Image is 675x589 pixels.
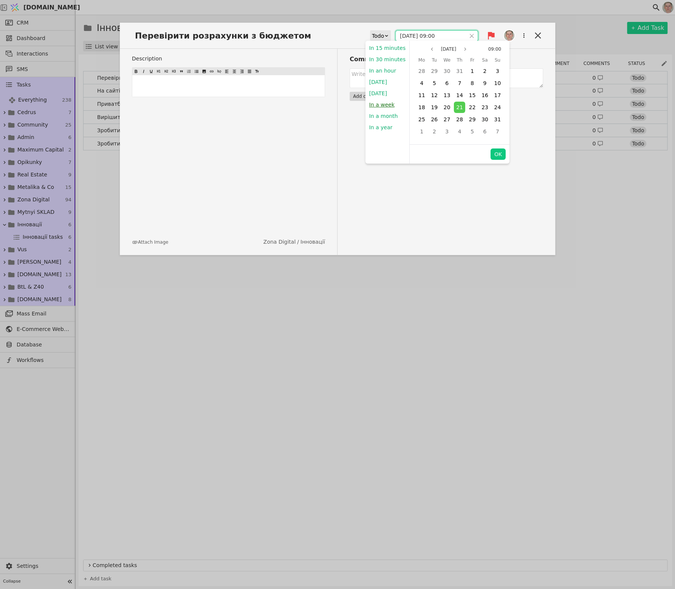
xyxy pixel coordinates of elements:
[453,65,466,77] div: 31 Jul 2025
[431,68,438,74] span: 29
[485,45,504,54] button: Select time
[478,113,491,125] div: 30 Aug 2025
[494,116,501,122] span: 31
[469,116,475,122] span: 29
[428,101,440,113] div: 19 Aug 2025
[483,80,486,86] span: 9
[263,238,325,246] div: /
[456,116,463,122] span: 28
[469,33,474,39] svg: close
[365,65,399,76] button: In an hour
[441,89,453,101] div: 13 Aug 2025
[453,125,466,138] div: 04 Sep 2025
[478,77,491,89] div: 09 Aug 2025
[494,92,501,98] span: 17
[466,77,478,89] div: 08 Aug 2025
[350,92,388,101] button: Add comment
[445,128,449,134] span: 3
[415,101,428,113] div: 18 Aug 2025
[453,77,466,89] div: 07 Aug 2025
[491,113,503,125] div: 31 Aug 2025
[132,29,319,42] span: Перевірити розрахунки з бюджетом
[453,89,466,101] div: 14 Aug 2025
[463,47,468,51] svg: page next
[438,45,459,54] button: Select month
[471,128,474,134] span: 5
[365,110,401,122] button: In a month
[365,54,409,65] button: In 30 minutes
[491,77,503,89] div: 10 Aug 2025
[471,68,474,74] span: 1
[494,80,501,86] span: 10
[441,113,453,125] div: 27 Aug 2025
[427,45,436,54] button: Previous month
[469,33,474,39] button: Clear
[415,125,428,138] div: 01 Sep 2025
[445,80,449,86] span: 6
[466,101,478,113] div: 22 Aug 2025
[466,65,478,77] div: 01 Aug 2025
[453,101,466,113] div: 21 Aug 2025
[491,89,503,101] div: 17 Aug 2025
[418,116,425,122] span: 25
[482,56,488,65] span: Sa
[491,101,503,113] div: 24 Aug 2025
[491,55,503,65] div: Sunday
[420,128,423,134] span: 1
[471,80,474,86] span: 8
[481,116,488,122] span: 30
[441,101,453,113] div: 20 Aug 2025
[456,92,463,98] span: 14
[428,113,440,125] div: 26 Aug 2025
[483,68,486,74] span: 2
[428,89,440,101] div: 12 Aug 2025
[453,113,466,125] div: 28 Aug 2025
[428,125,440,138] div: 02 Sep 2025
[443,116,450,122] span: 27
[458,128,461,134] span: 4
[418,56,425,65] span: Mo
[420,80,423,86] span: 4
[443,68,450,74] span: 30
[470,56,474,65] span: Fr
[491,148,506,160] button: OK
[466,113,478,125] div: 29 Aug 2025
[431,104,438,110] span: 19
[415,89,428,101] div: 11 Aug 2025
[415,65,428,77] div: 28 Jul 2025
[456,68,463,74] span: 31
[432,56,437,65] span: Tu
[441,65,453,77] div: 30 Jul 2025
[496,128,499,134] span: 7
[481,92,488,98] span: 16
[415,77,428,89] div: 04 Aug 2025
[443,92,450,98] span: 13
[350,55,543,64] h3: Comments
[478,89,491,101] div: 16 Aug 2025
[132,55,325,63] label: Description
[494,104,501,110] span: 24
[441,77,453,89] div: 06 Aug 2025
[466,55,478,65] div: Friday
[504,30,514,41] img: Ро
[428,77,440,89] div: 05 Aug 2025
[443,56,451,65] span: We
[481,104,488,110] span: 23
[469,104,475,110] span: 22
[428,55,440,65] div: Tuesday
[431,116,438,122] span: 26
[491,65,503,77] div: 03 Aug 2025
[415,55,428,65] div: Monday
[415,55,504,138] div: Aug 2025
[443,104,450,110] span: 20
[432,128,436,134] span: 2
[483,128,486,134] span: 6
[263,238,296,246] a: Zona Digital
[456,104,463,110] span: 21
[494,56,500,65] span: Su
[496,68,499,74] span: 3
[457,56,462,65] span: Th
[418,68,425,74] span: 28
[429,47,434,51] svg: page previous
[478,101,491,113] div: 23 Aug 2025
